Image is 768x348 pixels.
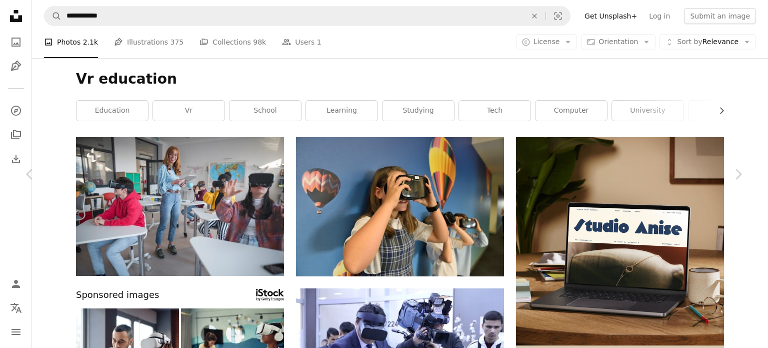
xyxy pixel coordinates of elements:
a: Explore [6,101,26,121]
a: Log in / Sign up [6,274,26,294]
span: Orientation [598,38,638,46]
span: 98k [253,37,266,48]
span: Sort by [677,38,702,46]
button: Visual search [546,7,570,26]
a: Log in [643,8,676,24]
span: 375 [170,37,184,48]
a: studying [382,101,454,121]
a: vr [153,101,224,121]
button: scroll list to the right [712,101,724,121]
button: Submit an image [684,8,756,24]
button: Clear [523,7,545,26]
a: girl wearing VR headset [296,202,504,211]
a: Photos [6,32,26,52]
a: university [612,101,683,121]
img: girl wearing VR headset [296,137,504,276]
a: woman [688,101,760,121]
button: Language [6,298,26,318]
a: Young high school teacher giving lesson to students with VR goggles in a classroom [76,202,284,211]
span: Relevance [677,37,738,47]
a: learning [306,101,377,121]
a: tech [459,101,530,121]
a: Collections [6,125,26,145]
button: Search Unsplash [44,7,61,26]
span: License [533,38,560,46]
a: Illustrations [6,56,26,76]
img: Young high school teacher giving lesson to students with VR goggles in a classroom [76,137,284,276]
a: school [229,101,301,121]
img: file-1705123271268-c3eaf6a79b21image [516,137,724,345]
h1: Vr education [76,70,724,88]
a: computer [535,101,607,121]
a: Collections 98k [199,26,266,58]
button: Menu [6,322,26,342]
span: Sponsored images [76,288,159,302]
a: Users 1 [282,26,321,58]
a: Next [708,126,768,222]
button: Sort byRelevance [659,34,756,50]
a: Illustrations 375 [114,26,183,58]
a: education [76,101,148,121]
button: License [516,34,577,50]
button: Orientation [581,34,655,50]
a: Get Unsplash+ [578,8,643,24]
form: Find visuals sitewide [44,6,570,26]
span: 1 [317,37,321,48]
